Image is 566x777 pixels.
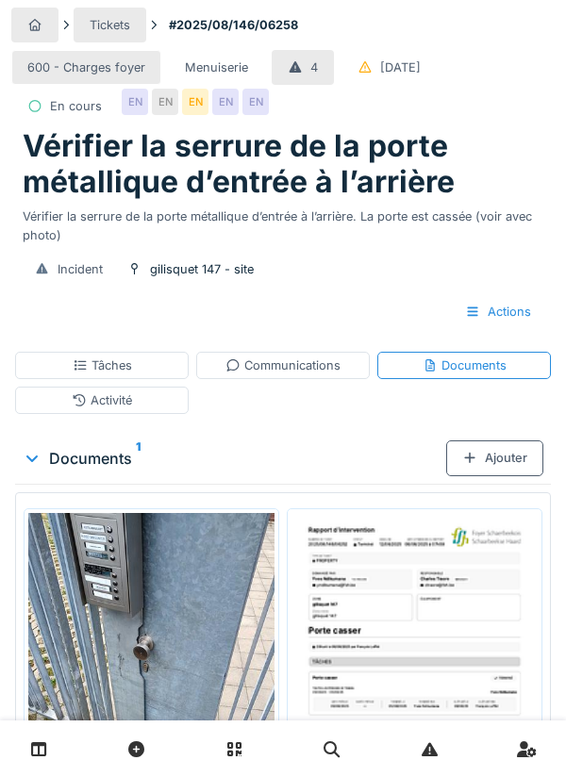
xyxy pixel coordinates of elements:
div: Activité [72,391,132,409]
div: Menuiserie [185,58,248,76]
div: Documents [423,356,507,374]
sup: 1 [136,447,141,470]
div: Documents [23,447,446,470]
h1: Vérifier la serrure de la porte métallique d’entrée à l’arrière [23,128,543,201]
div: EN [212,89,239,115]
div: Vérifier la serrure de la porte métallique d’entrée à l’arrière. La porte est cassée (voir avec p... [23,200,543,243]
div: Tickets [90,16,130,34]
div: EN [152,89,178,115]
div: 600 - Charges foyer [27,58,145,76]
div: Actions [449,294,547,329]
div: EN [122,89,148,115]
div: EN [242,89,269,115]
div: Communications [225,356,341,374]
div: Tâches [73,356,132,374]
div: Ajouter [446,440,543,475]
div: gilisquet 147 - site [150,260,254,278]
div: En cours [50,97,102,115]
div: EN [182,89,208,115]
div: [DATE] [380,58,421,76]
strong: #2025/08/146/06258 [161,16,306,34]
div: Incident [58,260,103,278]
div: 4 [310,58,318,76]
